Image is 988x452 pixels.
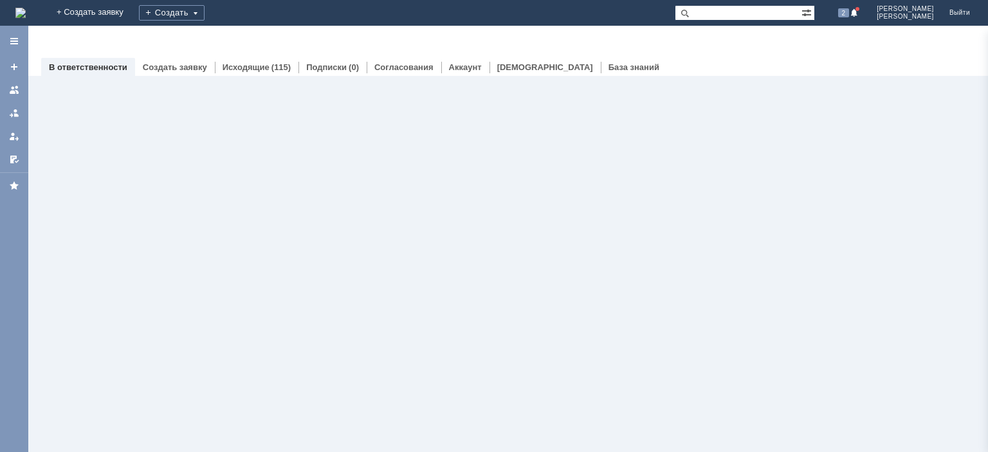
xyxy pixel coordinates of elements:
a: Перейти на домашнюю страницу [15,8,26,18]
a: Создать заявку [143,62,207,72]
a: Согласования [374,62,434,72]
div: (115) [271,62,291,72]
a: Мои заявки [4,126,24,147]
a: Исходящие [223,62,270,72]
span: 2 [838,8,850,17]
a: Заявки в моей ответственности [4,103,24,123]
a: [DEMOGRAPHIC_DATA] [497,62,593,72]
div: (0) [349,62,359,72]
a: Подписки [306,62,347,72]
div: Создать [139,5,205,21]
a: Создать заявку [4,57,24,77]
a: База знаний [608,62,659,72]
a: В ответственности [49,62,127,72]
a: Мои согласования [4,149,24,170]
a: Заявки на командах [4,80,24,100]
span: Расширенный поиск [801,6,814,18]
span: [PERSON_NAME] [877,13,934,21]
img: logo [15,8,26,18]
a: Аккаунт [449,62,482,72]
span: [PERSON_NAME] [877,5,934,13]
